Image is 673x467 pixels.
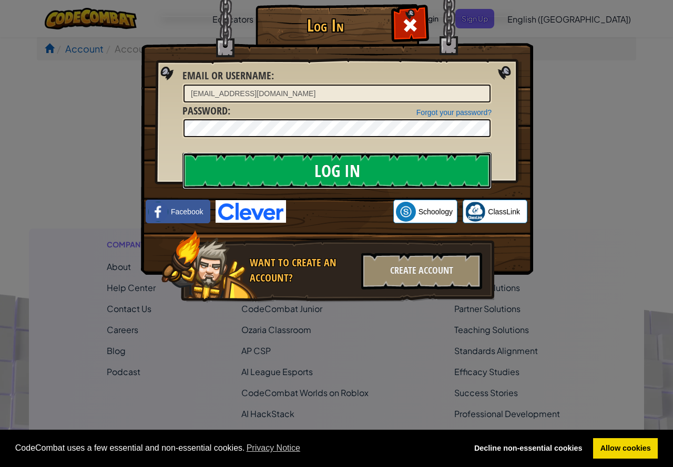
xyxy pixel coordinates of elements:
[258,16,392,35] h1: Log In
[488,206,520,217] span: ClassLink
[182,103,228,118] span: Password
[245,440,302,456] a: learn more about cookies
[182,68,274,84] label: :
[171,206,203,217] span: Facebook
[182,152,492,189] input: Log In
[419,206,453,217] span: Schoology
[250,255,355,285] div: Want to create an account?
[593,438,658,459] a: allow cookies
[15,440,459,456] span: CodeCombat uses a few essential and non-essential cookies.
[148,202,168,222] img: facebook_small.png
[286,200,393,223] iframe: Sign in with Google Button
[465,202,485,222] img: classlink-logo-small.png
[396,202,416,222] img: schoology.png
[182,68,271,82] span: Email or Username
[182,103,230,119] label: :
[416,108,492,117] a: Forgot your password?
[467,438,589,459] a: deny cookies
[216,200,286,223] img: clever-logo-blue.png
[361,253,482,289] div: Create Account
